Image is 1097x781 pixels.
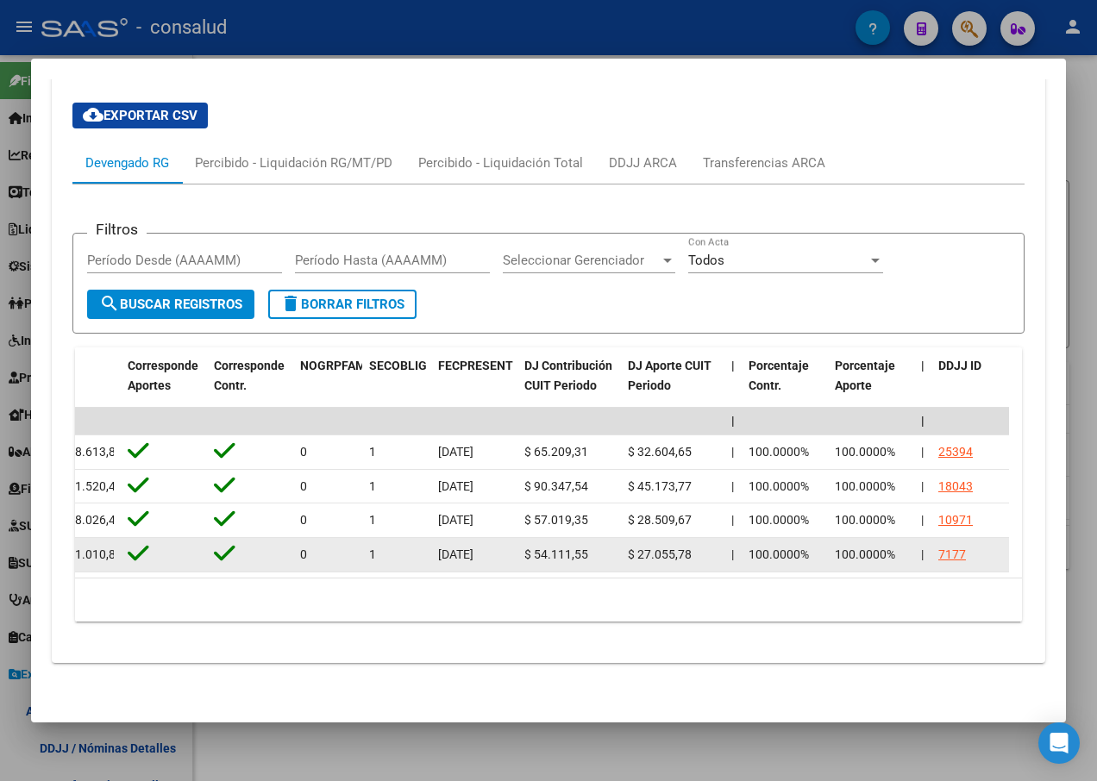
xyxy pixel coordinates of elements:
[128,359,198,392] span: Corresponde Aportes
[1038,722,1080,764] div: Open Intercom Messenger
[921,445,924,459] span: |
[524,359,612,392] span: DJ Contribución CUIT Periodo
[34,347,121,423] datatable-header-cell: REM5
[628,513,692,527] span: $ 28.509,67
[938,477,973,497] div: 18043
[121,347,207,423] datatable-header-cell: Corresponde Aportes
[938,442,973,462] div: 25394
[524,547,588,561] span: $ 54.111,55
[921,414,925,428] span: |
[195,153,392,172] div: Percibido - Liquidación RG/MT/PD
[828,347,914,423] datatable-header-cell: Porcentaje Aporte
[87,220,147,239] h3: Filtros
[749,359,809,392] span: Porcentaje Contr.
[83,108,197,123] span: Exportar CSV
[72,103,208,128] button: Exportar CSV
[517,347,621,423] datatable-header-cell: DJ Contribución CUIT Periodo
[214,359,285,392] span: Corresponde Contr.
[938,545,966,565] div: 7177
[731,445,734,459] span: |
[731,547,734,561] span: |
[300,513,307,527] span: 0
[369,479,376,493] span: 1
[921,547,924,561] span: |
[369,445,376,459] span: 1
[438,513,473,527] span: [DATE]
[207,347,293,423] datatable-header-cell: Corresponde Contr.
[921,359,925,372] span: |
[731,479,734,493] span: |
[938,359,981,372] span: DDJJ ID
[268,290,417,319] button: Borrar Filtros
[369,359,427,372] span: SECOBLIG
[431,347,517,423] datatable-header-cell: FECPRESENT
[83,104,103,125] mat-icon: cloud_download
[280,293,301,314] mat-icon: delete
[835,445,895,459] span: 100.0000%
[300,547,307,561] span: 0
[524,513,588,527] span: $ 57.019,35
[621,347,724,423] datatable-header-cell: DJ Aporte CUIT Periodo
[99,297,242,312] span: Buscar Registros
[921,513,924,527] span: |
[300,359,366,372] span: NOGRPFAM
[438,359,513,372] span: FECPRESENT
[749,479,809,493] span: 100.0000%
[731,513,734,527] span: |
[300,445,307,459] span: 0
[85,153,169,172] div: Devengado RG
[369,547,376,561] span: 1
[438,445,473,459] span: [DATE]
[921,479,924,493] span: |
[749,445,809,459] span: 100.0000%
[52,61,1045,663] div: Aportes y Contribuciones del Afiliado: 27361959731
[524,445,588,459] span: $ 65.209,31
[931,347,1009,423] datatable-header-cell: DDJJ ID
[41,479,122,493] span: $ 1.771.520,40
[628,359,711,392] span: DJ Aporte CUIT Periodo
[293,347,362,423] datatable-header-cell: NOGRPFAM
[87,290,254,319] button: Buscar Registros
[524,479,588,493] span: $ 90.347,54
[688,253,724,268] span: Todos
[628,479,692,493] span: $ 45.173,77
[300,479,307,493] span: 0
[438,547,473,561] span: [DATE]
[835,479,895,493] span: 100.0000%
[362,347,431,423] datatable-header-cell: SECOBLIG
[41,547,122,561] span: $ 1.061.010,85
[628,547,692,561] span: $ 27.055,78
[749,513,809,527] span: 100.0000%
[41,445,122,459] span: $ 1.278.613,83
[731,414,735,428] span: |
[835,513,895,527] span: 100.0000%
[369,513,376,527] span: 1
[724,347,742,423] datatable-header-cell: |
[418,153,583,172] div: Percibido - Liquidación Total
[280,297,404,312] span: Borrar Filtros
[731,359,735,372] span: |
[835,359,895,392] span: Porcentaje Aporte
[914,347,931,423] datatable-header-cell: |
[41,513,122,527] span: $ 1.118.026,45
[703,153,825,172] div: Transferencias ARCA
[938,510,973,530] div: 10971
[742,347,828,423] datatable-header-cell: Porcentaje Contr.
[503,253,660,268] span: Seleccionar Gerenciador
[99,293,120,314] mat-icon: search
[609,153,677,172] div: DDJJ ARCA
[749,547,809,561] span: 100.0000%
[628,445,692,459] span: $ 32.604,65
[835,547,895,561] span: 100.0000%
[438,479,473,493] span: [DATE]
